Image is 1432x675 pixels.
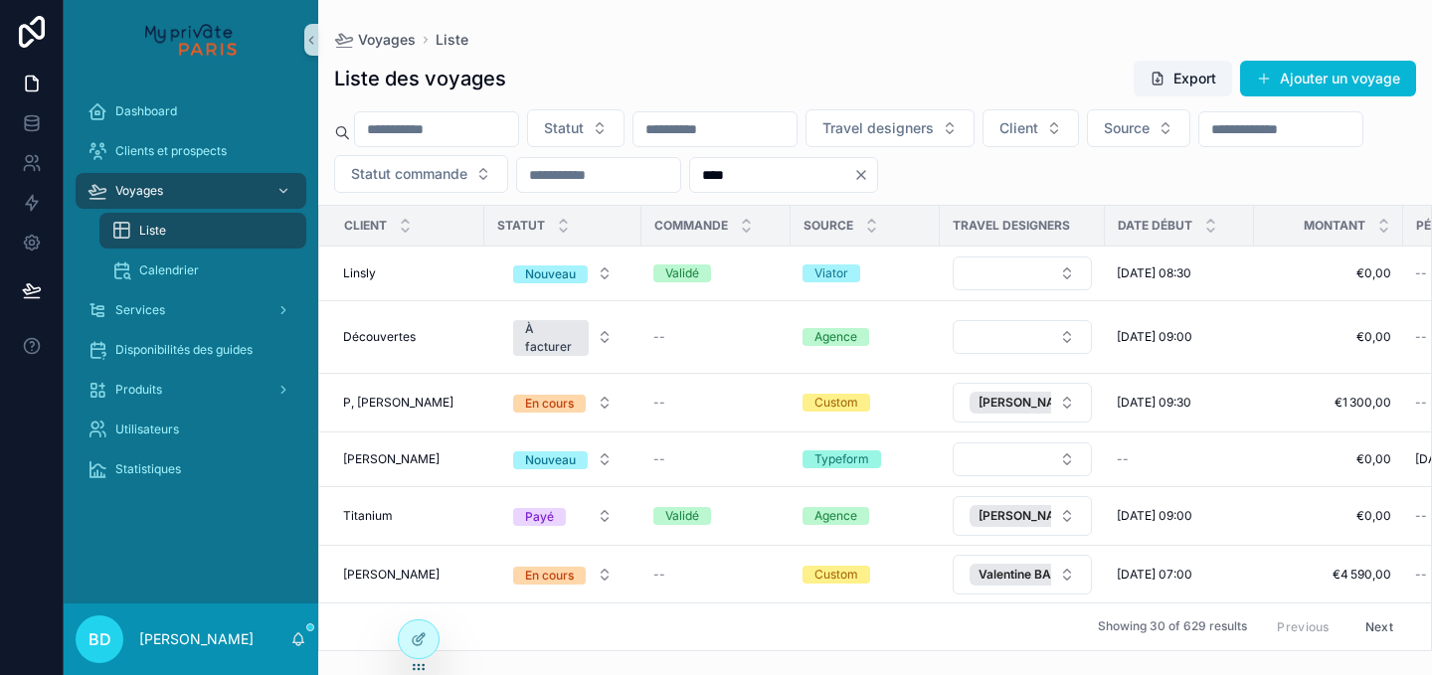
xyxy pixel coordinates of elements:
button: Select Button [497,498,628,534]
button: Unselect 96 [970,564,1114,586]
span: Travel designers [953,218,1070,234]
button: Select Button [983,109,1079,147]
div: Payé [525,508,554,526]
span: -- [1415,395,1427,411]
a: Disponibilités des guides [76,332,306,368]
span: -- [1415,567,1427,583]
button: Select Button [953,555,1092,594]
span: [DATE] 09:00 [1117,329,1192,345]
span: -- [653,567,665,583]
span: Voyages [358,30,416,50]
span: -- [1117,451,1129,467]
a: Titanium [343,508,472,524]
span: Source [1104,118,1150,138]
button: Select Button [497,441,628,477]
div: En cours [525,395,574,413]
a: -- [653,329,779,345]
div: Agence [814,507,857,525]
a: Select Button [496,309,629,365]
span: Dashboard [115,103,177,119]
span: Client [344,218,387,234]
span: Date début [1118,218,1192,234]
span: Services [115,302,165,318]
span: €0,00 [1266,508,1391,524]
a: Produits [76,372,306,408]
a: Ajouter un voyage [1240,61,1416,96]
span: [DATE] 09:00 [1117,508,1192,524]
a: [DATE] 09:30 [1117,395,1242,411]
span: Valentine BAILLOT [979,567,1085,583]
a: €0,00 [1266,329,1391,345]
button: Select Button [497,557,628,592]
span: Utilisateurs [115,422,179,437]
button: Select Button [1087,109,1190,147]
a: -- [1117,451,1242,467]
span: Titanium [343,508,393,524]
span: Produits [115,382,162,398]
button: Select Button [334,155,508,193]
span: -- [1415,265,1427,281]
img: App logo [145,24,236,56]
span: [PERSON_NAME] [979,395,1077,411]
a: Services [76,292,306,328]
span: P, [PERSON_NAME] [343,395,453,411]
span: -- [653,395,665,411]
div: En cours [525,567,574,585]
span: Liste [139,223,166,239]
button: Select Button [953,383,1092,422]
div: Agence [814,328,857,346]
p: [PERSON_NAME] [139,629,254,649]
span: Showing 30 of 629 results [1098,619,1247,635]
span: Disponibilités des guides [115,342,253,358]
span: [DATE] 09:30 [1117,395,1191,411]
button: Select Button [805,109,975,147]
button: Clear [853,167,877,183]
a: [DATE] 09:00 [1117,508,1242,524]
a: Select Button [952,319,1093,355]
a: Select Button [952,441,1093,477]
button: Unselect 100 [970,392,1106,414]
a: Clients et prospects [76,133,306,169]
button: Select Button [953,256,1092,290]
button: Next [1351,611,1407,642]
span: -- [653,451,665,467]
a: Dashboard [76,93,306,129]
button: Select Button [953,496,1092,536]
a: Calendrier [99,253,306,288]
span: Calendrier [139,262,199,278]
span: Liste [436,30,468,50]
span: Clients et prospects [115,143,227,159]
a: Statistiques [76,451,306,487]
div: Viator [814,264,848,282]
a: Select Button [952,554,1093,595]
span: [PERSON_NAME] [979,508,1077,524]
span: Voyages [115,183,163,199]
button: Export [1134,61,1232,96]
a: €0,00 [1266,451,1391,467]
span: [DATE] 07:00 [1117,567,1192,583]
a: Agence [803,328,928,346]
a: Custom [803,394,928,412]
span: [PERSON_NAME] [343,567,440,583]
span: Montant [1304,218,1365,234]
span: -- [653,329,665,345]
a: €0,00 [1266,265,1391,281]
div: Custom [814,394,858,412]
span: €4 590,00 [1266,567,1391,583]
a: Validé [653,264,779,282]
span: [PERSON_NAME] [343,451,440,467]
a: Liste [99,213,306,249]
a: Select Button [952,495,1093,537]
span: Statut [497,218,545,234]
a: Viator [803,264,928,282]
button: Select Button [497,385,628,421]
span: Source [804,218,853,234]
span: Commande [654,218,728,234]
div: Validé [665,507,699,525]
div: Validé [665,264,699,282]
a: P, [PERSON_NAME] [343,395,472,411]
h1: Liste des voyages [334,65,506,92]
span: -- [1415,329,1427,345]
button: Select Button [527,109,625,147]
